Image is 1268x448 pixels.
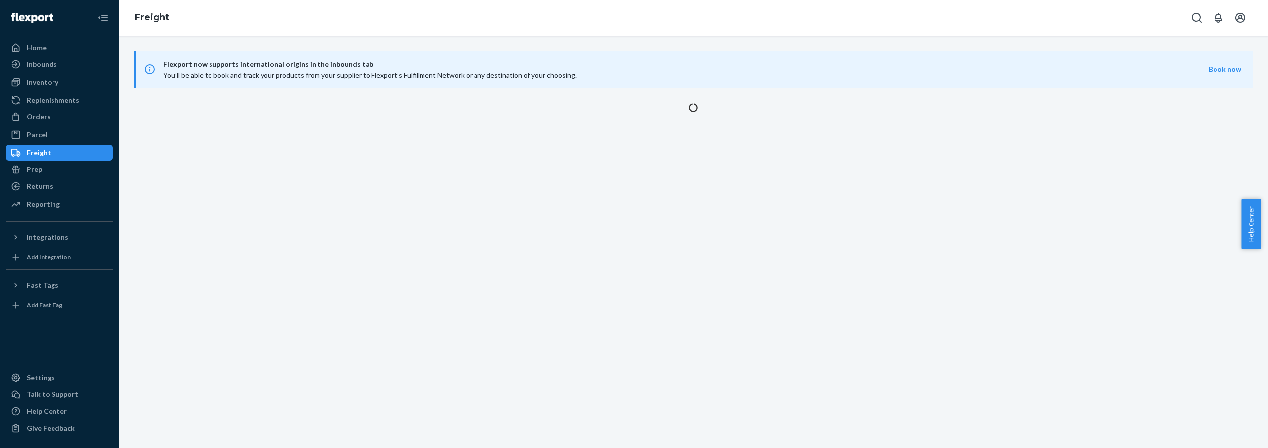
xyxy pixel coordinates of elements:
div: Parcel [27,130,48,140]
button: Close Navigation [93,8,113,28]
div: Home [27,43,47,53]
button: Talk to Support [6,387,113,402]
div: Freight [27,148,51,158]
a: Add Integration [6,249,113,265]
div: Orders [27,112,51,122]
span: You’ll be able to book and track your products from your supplier to Flexport’s Fulfillment Netwo... [163,71,577,79]
a: Inbounds [6,56,113,72]
span: Flexport now supports international origins in the inbounds tab [163,58,1209,70]
button: Help Center [1241,199,1261,249]
a: Parcel [6,127,113,143]
button: Open notifications [1209,8,1228,28]
a: Freight [135,12,169,23]
div: Give Feedback [27,423,75,433]
div: Add Fast Tag [27,301,62,309]
a: Home [6,40,113,56]
a: Reporting [6,196,113,212]
div: Fast Tags [27,280,58,290]
a: Inventory [6,74,113,90]
a: Prep [6,162,113,177]
a: Help Center [6,403,113,419]
img: Flexport logo [11,13,53,23]
ol: breadcrumbs [127,3,177,32]
button: Give Feedback [6,420,113,436]
a: Freight [6,145,113,161]
div: Replenishments [27,95,79,105]
a: Orders [6,109,113,125]
button: Open account menu [1230,8,1250,28]
div: Reporting [27,199,60,209]
a: Returns [6,178,113,194]
span: Support [21,7,56,16]
div: Inbounds [27,59,57,69]
button: Book now [1209,64,1241,74]
div: Add Integration [27,253,71,261]
div: Inventory [27,77,58,87]
div: Returns [27,181,53,191]
a: Settings [6,370,113,386]
div: Settings [27,373,55,383]
a: Add Fast Tag [6,297,113,313]
button: Open Search Box [1187,8,1207,28]
div: Talk to Support [27,390,78,399]
div: Help Center [27,406,67,416]
button: Fast Tags [6,278,113,293]
button: Integrations [6,229,113,245]
div: Integrations [27,232,68,242]
div: Prep [27,165,42,174]
a: Replenishments [6,92,113,108]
